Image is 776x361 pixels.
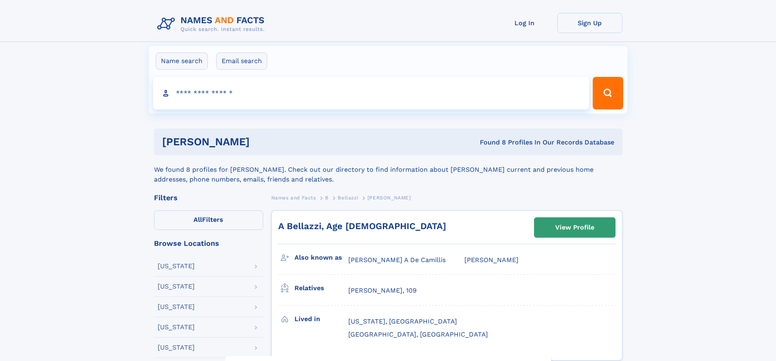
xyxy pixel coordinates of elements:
[555,218,594,237] div: View Profile
[492,13,557,33] a: Log In
[216,53,267,70] label: Email search
[154,210,263,230] label: Filters
[158,304,195,310] div: [US_STATE]
[271,193,316,203] a: Names and Facts
[557,13,622,33] a: Sign Up
[154,194,263,201] div: Filters
[464,256,519,264] span: [PERSON_NAME]
[158,344,195,351] div: [US_STATE]
[153,77,589,109] input: search input
[158,263,195,269] div: [US_STATE]
[193,216,202,223] span: All
[325,193,329,203] a: B
[348,286,417,295] a: [PERSON_NAME], 109
[367,195,411,201] span: [PERSON_NAME]
[365,138,614,147] div: Found 8 Profiles In Our Records Database
[295,251,348,265] h3: Also known as
[325,195,329,201] span: B
[295,312,348,326] h3: Lived in
[295,281,348,295] h3: Relatives
[593,77,623,109] button: Search Button
[156,53,208,70] label: Name search
[154,13,271,35] img: Logo Names and Facts
[338,193,358,203] a: Bellazzi
[278,221,446,231] a: A Bellazzi, Age [DEMOGRAPHIC_DATA]
[154,240,263,247] div: Browse Locations
[158,324,195,330] div: [US_STATE]
[348,317,457,325] span: [US_STATE], [GEOGRAPHIC_DATA]
[348,330,488,338] span: [GEOGRAPHIC_DATA], [GEOGRAPHIC_DATA]
[158,283,195,290] div: [US_STATE]
[534,218,615,237] a: View Profile
[338,195,358,201] span: Bellazzi
[348,256,446,264] span: [PERSON_NAME] A De Camillis
[154,155,622,184] div: We found 8 profiles for [PERSON_NAME]. Check out our directory to find information about [PERSON_...
[162,137,365,147] h1: [PERSON_NAME]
